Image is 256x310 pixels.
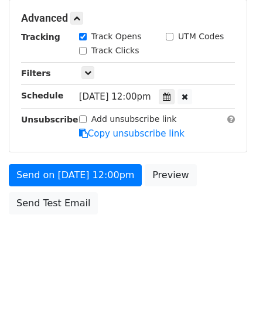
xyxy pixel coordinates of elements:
label: Track Clicks [91,45,139,57]
h5: Advanced [21,12,235,25]
label: Track Opens [91,30,142,43]
label: Add unsubscribe link [91,113,177,125]
iframe: Chat Widget [197,254,256,310]
a: Preview [145,164,196,186]
strong: Schedule [21,91,63,100]
span: [DATE] 12:00pm [79,91,151,102]
a: Send on [DATE] 12:00pm [9,164,142,186]
strong: Tracking [21,32,60,42]
strong: Filters [21,69,51,78]
label: UTM Codes [178,30,224,43]
strong: Unsubscribe [21,115,78,124]
a: Send Test Email [9,192,98,214]
a: Copy unsubscribe link [79,128,185,139]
